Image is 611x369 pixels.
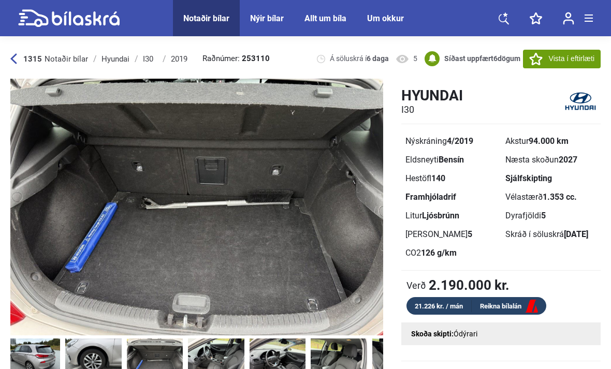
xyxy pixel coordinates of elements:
[431,173,445,183] b: 140
[406,300,472,312] div: 21.226 kr. / mán
[304,13,346,23] a: Allt um bíla
[202,55,270,63] span: Raðnúmer:
[405,192,456,202] b: Framhjóladrif
[23,54,42,64] b: 1315
[405,156,497,164] div: Eldsneyti
[405,137,497,145] div: Nýskráning
[242,55,270,63] b: 253110
[411,330,454,338] strong: Skoða skipti:
[493,54,498,63] span: 6
[421,248,457,258] b: 126 g/km
[406,280,426,290] span: Verð
[405,230,497,239] div: [PERSON_NAME]
[405,249,497,257] div: CO2
[367,54,389,63] b: 6 daga
[405,212,497,220] div: Litur
[505,173,552,183] b: Sjálfskipting
[405,174,497,183] div: Hestöfl
[468,229,472,239] b: 5
[564,229,588,239] b: [DATE]
[505,193,597,201] div: Vélastærð
[413,54,417,64] span: 5
[541,211,546,220] b: 5
[505,212,597,220] div: Dyrafjöldi
[505,156,597,164] div: Næsta skoðun
[523,50,601,68] button: Vista í eftirlæti
[101,55,129,63] div: Hyundai
[401,104,463,115] h2: I30
[183,13,229,23] a: Notaðir bílar
[422,211,459,220] b: Ljósbrúnn
[250,13,284,23] a: Nýir bílar
[171,55,187,63] div: 2019
[447,136,473,146] b: 4/2019
[439,155,464,165] b: Bensín
[143,55,157,63] div: I30
[505,230,597,239] div: Skráð í söluskrá
[563,12,574,25] img: user-login.svg
[549,53,594,64] span: Vista í eftirlæti
[367,13,404,23] a: Um okkur
[505,137,597,145] div: Akstur
[45,54,88,64] span: Notaðir bílar
[429,278,510,292] b: 2.190.000 kr.
[529,136,569,146] b: 94.000 km
[560,86,601,116] img: logo Hyundai I30
[472,300,546,313] a: Reikna bílalán
[454,330,477,338] span: Ódýrari
[330,54,389,64] span: Á söluskrá í
[543,192,577,202] b: 1.353 cc.
[401,87,463,104] h1: Hyundai
[559,155,577,165] b: 2027
[444,54,520,63] b: Síðast uppfært dögum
